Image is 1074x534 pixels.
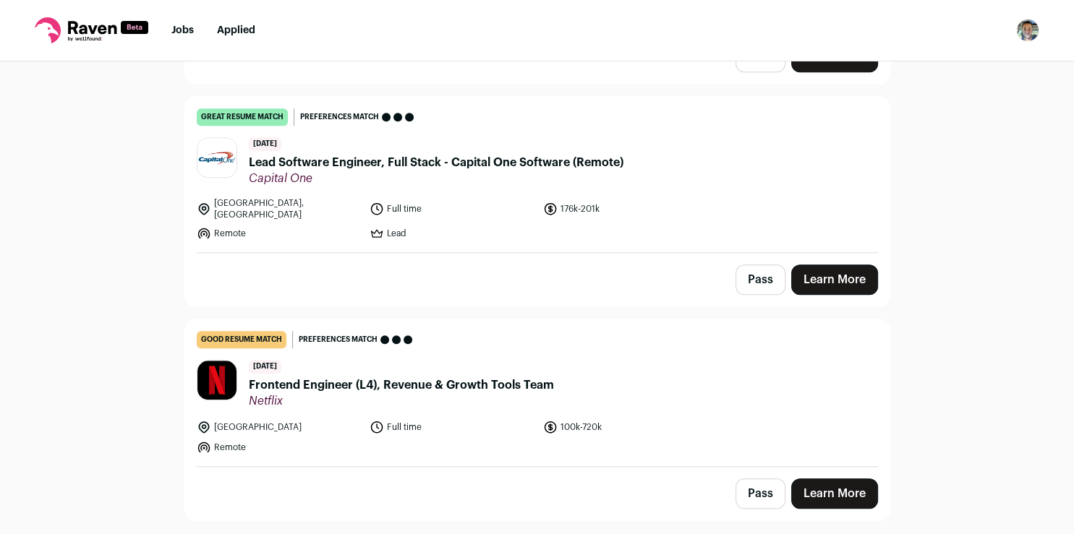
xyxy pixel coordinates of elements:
a: Learn More [791,478,878,509]
img: 24b4cd1a14005e1eb0453b1a75ab48f7ab5ae425408ff78ab99c55fada566dcb.jpg [197,138,236,177]
span: [DATE] [249,360,281,374]
button: Open dropdown [1016,19,1039,42]
li: 100k-720k [543,420,708,434]
span: Preferences match [300,110,379,124]
span: Lead Software Engineer, Full Stack - Capital One Software (Remote) [249,154,623,171]
a: Applied [217,25,255,35]
button: Pass [736,264,785,295]
li: Remote [197,440,362,455]
div: great resume match [197,108,288,126]
li: Full time [370,420,534,434]
div: good resume match [197,331,286,348]
li: Full time [370,197,534,220]
span: Frontend Engineer (L4), Revenue & Growth Tools Team [249,376,554,394]
li: Remote [197,226,362,241]
a: good resume match Preferences match [DATE] Frontend Engineer (L4), Revenue & Growth Tools Team Ne... [185,319,890,466]
li: 176k-201k [543,197,708,220]
li: [GEOGRAPHIC_DATA], [GEOGRAPHIC_DATA] [197,197,362,220]
li: Lead [370,226,534,241]
button: Pass [736,478,785,509]
a: great resume match Preferences match [DATE] Lead Software Engineer, Full Stack - Capital One Soft... [185,97,890,252]
a: Learn More [791,264,878,295]
img: eb23c1dfc8dac86b495738472fc6fbfac73343433b5f01efeecd7ed332374756.jpg [197,361,236,400]
li: [GEOGRAPHIC_DATA] [197,420,362,434]
span: [DATE] [249,137,281,151]
img: 19917917-medium_jpg [1016,19,1039,42]
span: Capital One [249,171,623,186]
span: Netflix [249,394,554,408]
a: Jobs [171,25,194,35]
span: Preferences match [299,332,378,347]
